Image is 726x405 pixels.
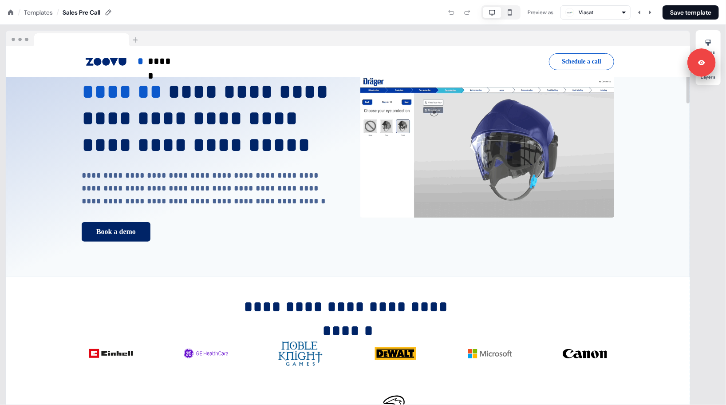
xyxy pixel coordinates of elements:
[563,336,607,371] img: Image
[360,75,614,218] img: Image
[373,336,418,371] img: Image
[184,336,228,371] img: Image
[579,8,593,17] div: Viasat
[18,8,20,17] div: /
[554,54,609,70] button: Schedule a call
[56,8,59,17] div: /
[351,53,614,70] div: Schedule a call
[560,5,631,20] button: Viasat
[663,5,719,20] button: Save template
[82,329,614,378] div: ImageImageImageImageImageImage
[528,8,553,17] div: Preview as
[89,336,133,371] img: Image
[24,8,53,17] a: Templates
[82,222,335,242] div: Book a demo
[468,336,512,371] img: Image
[6,31,142,47] img: Browser topbar
[82,222,150,242] button: Book a demo
[278,336,323,371] img: Image
[63,8,100,17] div: Sales Pre Call
[696,36,721,55] button: Styles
